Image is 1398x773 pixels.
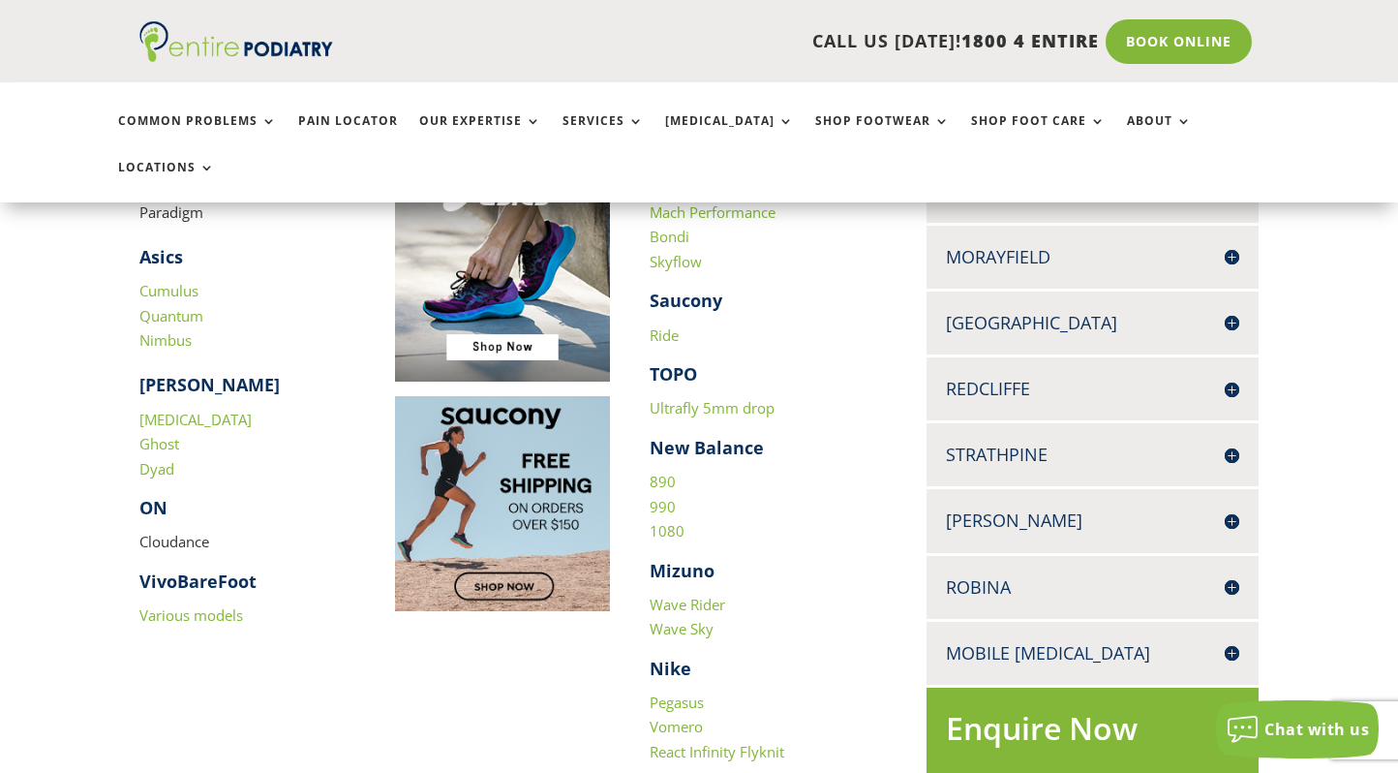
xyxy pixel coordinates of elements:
[562,114,644,156] a: Services
[650,742,784,761] a: React Infinity Flyknit
[650,619,714,638] a: Wave Sky
[419,114,541,156] a: Our Expertise
[650,436,764,459] strong: New Balance
[946,245,1239,269] h4: Morayfield
[139,410,252,429] a: [MEDICAL_DATA]
[665,114,794,156] a: [MEDICAL_DATA]
[650,362,697,386] strong: TOPO
[650,693,704,712] a: Pegasus
[298,114,398,156] a: Pain Locator
[139,281,198,300] a: Cumulus
[650,717,703,736] a: Vomero
[946,641,1239,665] h4: Mobile [MEDICAL_DATA]
[650,252,702,271] a: Skyflow
[139,434,179,453] a: Ghost
[971,114,1106,156] a: Shop Foot Care
[1216,700,1379,758] button: Chat with us
[139,306,203,325] a: Quantum
[961,29,1099,52] span: 1800 4 ENTIRE
[139,46,333,66] a: Entire Podiatry
[650,595,725,614] a: Wave Rider
[650,227,689,246] a: Bondi
[650,472,676,491] a: 890
[650,559,714,582] strong: Mizuno
[946,443,1239,467] h4: Strathpine
[650,289,722,312] strong: Saucony
[1127,114,1192,156] a: About
[650,657,691,680] strong: Nike
[139,459,174,479] a: Dyad
[139,330,192,350] a: Nimbus
[118,161,215,202] a: Locations
[650,521,684,541] a: 1080
[815,114,950,156] a: Shop Footwear
[139,373,280,396] strong: [PERSON_NAME]
[118,114,277,156] a: Common Problems
[397,29,1099,54] p: CALL US [DATE]!
[650,497,676,516] a: 990
[139,21,333,62] img: logo (1)
[650,325,679,345] a: Ride
[139,496,167,519] strong: ON
[1264,719,1369,740] span: Chat with us
[946,707,1239,760] h2: Enquire Now
[650,398,775,417] a: Ultrafly 5mm drop
[1106,19,1252,64] a: Book Online
[946,509,1239,533] h4: [PERSON_NAME]
[946,575,1239,600] h4: Robina
[946,311,1239,335] h4: [GEOGRAPHIC_DATA]
[139,605,243,625] a: Various models
[139,530,354,570] p: Cloudance
[946,377,1239,401] h4: Redcliffe
[139,245,183,268] strong: Asics
[139,570,257,593] strong: VivoBareFoot
[395,167,610,382] img: Image to click to buy ASIC shoes online
[139,201,354,226] p: Paradigm
[650,202,775,222] a: Mach Performance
